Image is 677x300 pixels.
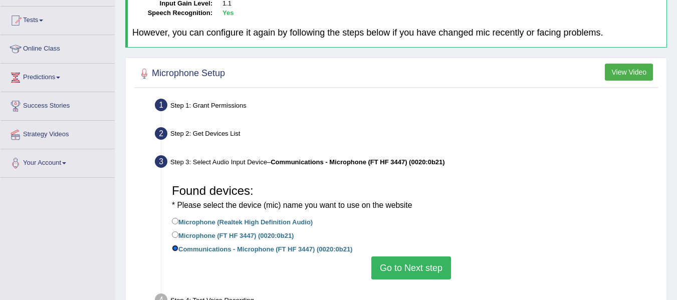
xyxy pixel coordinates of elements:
small: * Please select the device (mic) name you want to use on the website [172,201,412,209]
h2: Microphone Setup [137,66,225,81]
span: – [267,158,445,166]
b: Yes [222,9,234,17]
label: Microphone (Realtek High Definition Audio) [172,216,313,227]
input: Communications - Microphone (FT HF 3447) (0020:0b21) [172,245,178,251]
a: Predictions [1,64,115,89]
h3: Found devices: [172,184,650,211]
button: View Video [605,64,653,81]
a: Success Stories [1,92,115,117]
button: Go to Next step [371,256,451,279]
a: Strategy Videos [1,121,115,146]
a: Tests [1,7,115,32]
label: Microphone (FT HF 3447) (0020:0b21) [172,229,294,240]
input: Microphone (Realtek High Definition Audio) [172,218,178,224]
div: Step 3: Select Audio Input Device [150,152,662,174]
a: Online Class [1,35,115,60]
b: Communications - Microphone (FT HF 3447) (0020:0b21) [271,158,444,166]
div: Step 2: Get Devices List [150,124,662,146]
h4: However, you can configure it again by following the steps below if you have changed mic recently... [132,28,662,38]
div: Step 1: Grant Permissions [150,96,662,118]
dt: Speech Recognition: [132,9,212,18]
a: Your Account [1,149,115,174]
label: Communications - Microphone (FT HF 3447) (0020:0b21) [172,243,352,254]
input: Microphone (FT HF 3447) (0020:0b21) [172,231,178,238]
